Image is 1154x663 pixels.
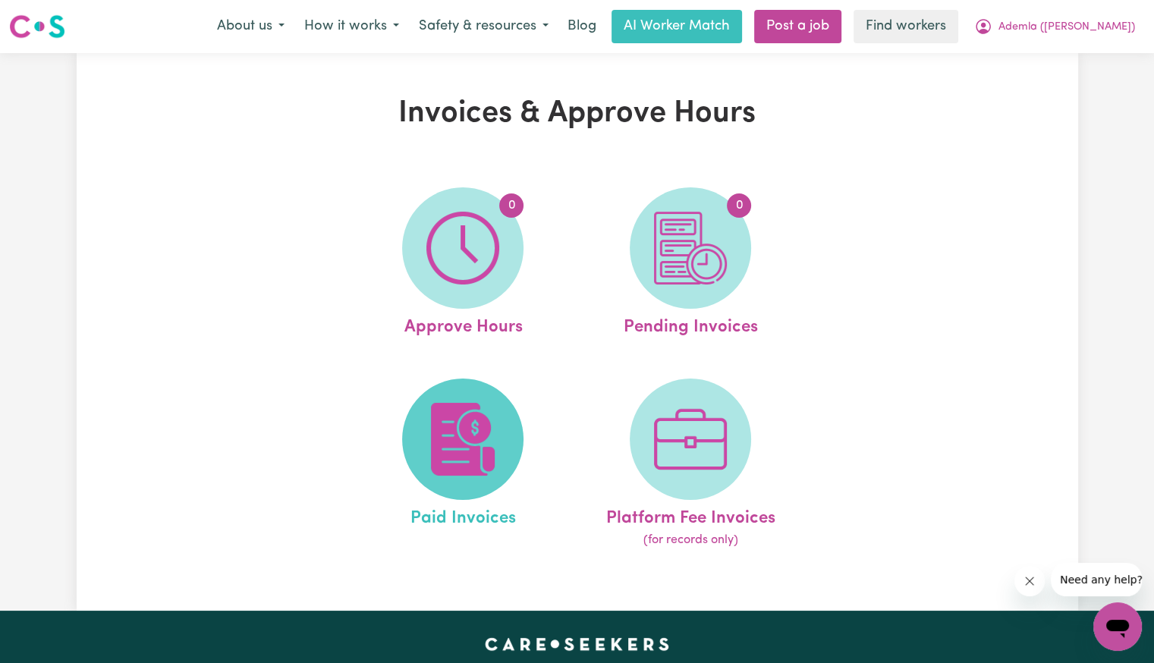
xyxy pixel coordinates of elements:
[253,96,902,132] h1: Invoices & Approve Hours
[404,309,522,341] span: Approve Hours
[612,10,742,43] a: AI Worker Match
[485,638,669,650] a: Careseekers home page
[409,11,558,42] button: Safety & resources
[499,193,524,218] span: 0
[998,19,1135,36] span: Ademla ([PERSON_NAME])
[964,11,1145,42] button: My Account
[606,500,775,532] span: Platform Fee Invoices
[854,10,958,43] a: Find workers
[643,531,738,549] span: (for records only)
[207,11,294,42] button: About us
[727,193,751,218] span: 0
[558,10,605,43] a: Blog
[1014,566,1045,596] iframe: Close message
[410,500,516,532] span: Paid Invoices
[1093,602,1142,651] iframe: Button to launch messaging window
[9,9,65,44] a: Careseekers logo
[581,379,800,550] a: Platform Fee Invoices(for records only)
[9,13,65,40] img: Careseekers logo
[9,11,92,23] span: Need any help?
[1051,563,1142,596] iframe: Message from company
[354,379,572,550] a: Paid Invoices
[354,187,572,341] a: Approve Hours
[624,309,758,341] span: Pending Invoices
[294,11,409,42] button: How it works
[581,187,800,341] a: Pending Invoices
[754,10,841,43] a: Post a job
